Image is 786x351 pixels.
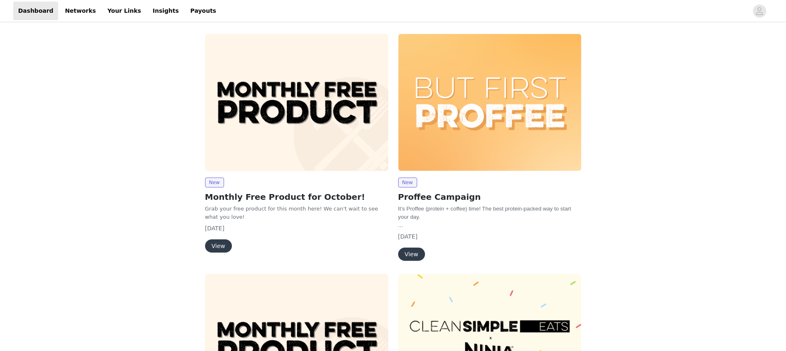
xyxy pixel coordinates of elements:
img: Clean Simple Eats [205,34,388,171]
a: Payouts [185,2,221,20]
span: [DATE] [398,233,418,240]
img: Clean Simple Eats [398,34,581,171]
span: New [398,178,417,187]
a: Dashboard [13,2,58,20]
span: New [205,178,224,187]
a: Networks [60,2,101,20]
span: [DATE] [205,225,224,232]
a: Insights [148,2,184,20]
a: View [398,251,425,257]
button: View [205,239,232,253]
div: avatar [755,5,763,18]
a: Your Links [102,2,146,20]
h2: Monthly Free Product for October! [205,191,388,203]
p: Grab your free product for this month here! We can't wait to see what you love! [205,205,388,221]
a: View [205,243,232,249]
h2: Proffee Campaign [398,191,581,203]
button: View [398,248,425,261]
span: It’s Proffee (protein + coffee) time! The best protein-packed way to start your day. [398,206,571,220]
